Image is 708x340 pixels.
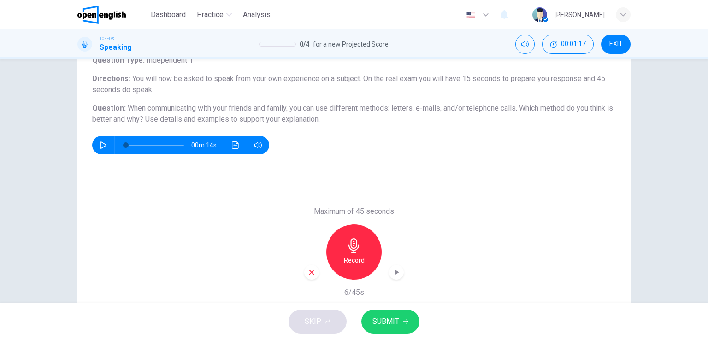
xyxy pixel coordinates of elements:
button: Dashboard [147,6,189,23]
button: Analysis [239,6,274,23]
h6: Directions : [92,73,616,95]
div: Mute [515,35,535,54]
button: Record [326,224,382,280]
span: 0 / 4 [300,39,309,50]
h1: Speaking [100,42,132,53]
button: Click to see the audio transcription [228,136,243,154]
img: en [465,12,477,18]
span: Use details and examples to support your explanation. [145,115,320,123]
h6: Question Type : [92,55,616,66]
button: EXIT [601,35,631,54]
span: TOEFL® [100,35,114,42]
div: Hide [542,35,594,54]
h6: Question : [92,103,616,125]
div: [PERSON_NAME] [555,9,605,20]
span: 00m 14s [191,136,224,154]
span: Dashboard [151,9,186,20]
h6: Record [344,255,365,266]
button: SUBMIT [361,310,419,334]
span: SUBMIT [372,315,399,328]
span: EXIT [609,41,623,48]
span: Analysis [243,9,271,20]
button: Practice [193,6,236,23]
span: Practice [197,9,224,20]
a: OpenEnglish logo [77,6,147,24]
span: for a new Projected Score [313,39,389,50]
img: Profile picture [532,7,547,22]
h6: Maximum of 45 seconds [314,206,394,217]
button: 00:01:17 [542,35,594,54]
span: When communicating with your friends and family, you can use different methods: letters, e-mails,... [92,104,613,123]
h6: 6/45s [344,287,364,298]
span: 00:01:17 [561,41,586,48]
span: Independent 1 [145,56,193,64]
span: You will now be asked to speak from your own experience on a subject. On the real exam you will h... [92,74,605,94]
img: OpenEnglish logo [77,6,126,24]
